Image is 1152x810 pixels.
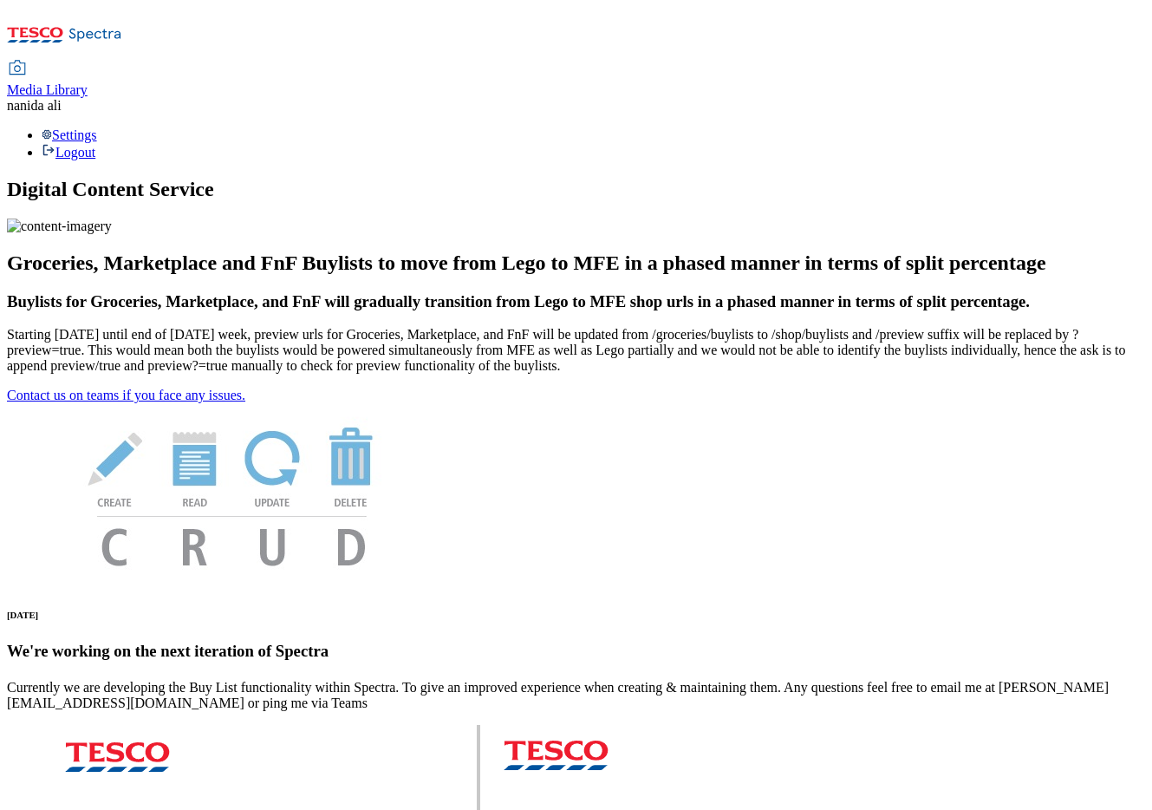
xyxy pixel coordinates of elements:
[7,62,88,98] a: Media Library
[7,178,1145,201] h1: Digital Content Service
[7,642,1145,661] h3: We're working on the next iteration of Spectra
[20,98,62,113] span: nida ali
[7,98,20,113] span: na
[42,127,97,142] a: Settings
[7,680,1145,711] p: Currently we are developing the Buy List functionality within Spectra. To give an improved experi...
[7,610,1145,620] h6: [DATE]
[7,251,1145,275] h2: Groceries, Marketplace and FnF Buylists to move from Lego to MFE in a phased manner in terms of s...
[42,145,95,160] a: Logout
[7,292,1145,311] h3: Buylists for Groceries, Marketplace, and FnF will gradually transition from Lego to MFE shop urls...
[7,327,1145,374] p: Starting [DATE] until end of [DATE] week, preview urls for Groceries, Marketplace, and FnF will b...
[7,219,112,234] img: content-imagery
[7,403,458,585] img: News Image
[7,388,245,402] a: Contact us on teams if you face any issues.
[7,82,88,97] span: Media Library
